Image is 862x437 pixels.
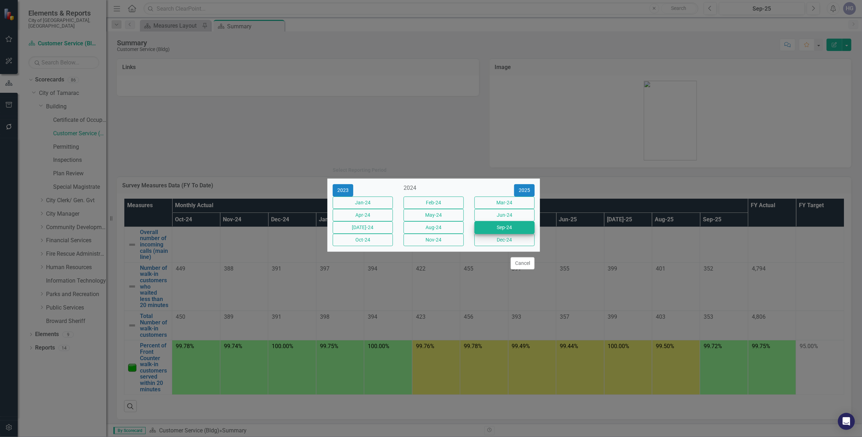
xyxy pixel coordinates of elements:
[474,209,535,221] button: Jun-24
[333,221,393,234] button: [DATE]-24
[333,168,387,173] div: Select Reporting Period
[474,221,535,234] button: Sep-24
[838,413,855,430] div: Open Intercom Messenger
[474,234,535,246] button: Dec-24
[404,221,464,234] button: Aug-24
[404,234,464,246] button: Nov-24
[333,197,393,209] button: Jan-24
[404,209,464,221] button: May-24
[333,209,393,221] button: Apr-24
[333,184,353,197] button: 2023
[404,184,464,192] div: 2024
[404,197,464,209] button: Feb-24
[474,197,535,209] button: Mar-24
[511,257,535,269] button: Cancel
[514,184,535,197] button: 2025
[333,234,393,246] button: Oct-24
